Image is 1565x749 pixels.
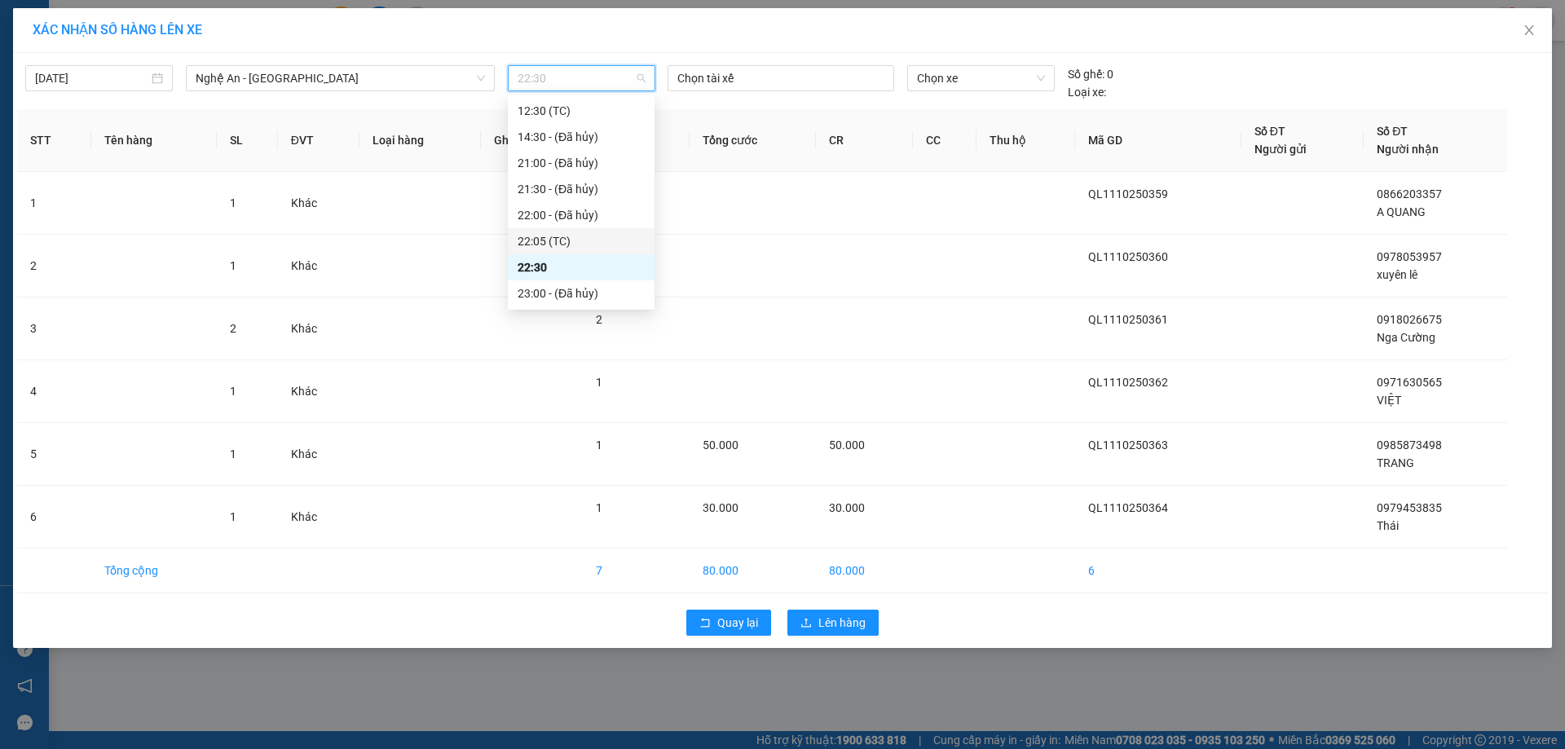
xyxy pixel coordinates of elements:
td: Khác [278,172,359,235]
span: QL1110250362 [1088,376,1168,389]
span: 1 [596,376,602,389]
th: CR [816,109,913,172]
button: uploadLên hàng [787,610,879,636]
span: Quay lại [717,614,758,632]
span: Nga Cường [1377,331,1435,344]
td: Khác [278,235,359,297]
td: Tổng cộng [91,549,217,593]
span: 30.000 [703,501,738,514]
span: 50.000 [829,438,865,452]
span: 1 [230,510,236,523]
span: Thái [1377,519,1399,532]
span: 1 [230,447,236,460]
span: Số ĐT [1254,125,1285,138]
th: STT [17,109,91,172]
span: 2 [230,322,236,335]
span: 0971630565 [1377,376,1442,389]
th: Loại hàng [359,109,481,172]
span: QL1110250364 [1088,501,1168,514]
th: CC [913,109,976,172]
span: 0985873498 [1377,438,1442,452]
button: rollbackQuay lại [686,610,771,636]
span: TRANG [1377,456,1414,469]
div: 21:30 - (Đã hủy) [518,180,645,198]
span: QL1110250360 [1088,250,1168,263]
span: xuyên lê [1377,268,1417,281]
span: QL1110250361 [1088,313,1168,326]
td: 80.000 [816,549,913,593]
div: 22:30 [518,258,645,276]
th: Tên hàng [91,109,217,172]
span: 22:30 [518,66,646,90]
th: Thu hộ [976,109,1075,172]
span: 0979453835 [1377,501,1442,514]
td: 3 [17,297,91,360]
span: rollback [699,617,711,630]
span: Nghệ An - Hà Nội [196,66,485,90]
span: 0918026675 [1377,313,1442,326]
span: Người gửi [1254,143,1307,156]
th: Ghi chú [481,109,583,172]
div: 21:00 - (Đã hủy) [518,154,645,172]
span: upload [800,617,812,630]
td: 7 [583,549,689,593]
span: QL1110250359 [1088,187,1168,200]
td: 6 [17,486,91,549]
td: Khác [278,486,359,549]
td: Khác [278,297,359,360]
td: 2 [17,235,91,297]
div: 12:30 (TC) [518,102,645,120]
th: Mã GD [1075,109,1241,172]
span: Người nhận [1377,143,1439,156]
input: 11/10/2025 [35,69,148,87]
span: Chọn xe [917,66,1044,90]
td: 6 [1075,549,1241,593]
span: Lên hàng [818,614,866,632]
span: Loại xe: [1068,83,1106,101]
td: 1 [17,172,91,235]
span: 1 [596,438,602,452]
span: 30.000 [829,501,865,514]
span: 1 [230,385,236,398]
th: SL [217,109,278,172]
span: XÁC NHẬN SỐ HÀNG LÊN XE [33,22,202,37]
div: 14:30 - (Đã hủy) [518,128,645,146]
td: 80.000 [690,549,816,593]
td: 4 [17,360,91,423]
div: 23:00 - (Đã hủy) [518,284,645,302]
td: Khác [278,423,359,486]
span: Số ĐT [1377,125,1408,138]
span: 50.000 [703,438,738,452]
span: down [476,73,486,83]
span: 1 [596,501,602,514]
span: 0978053957 [1377,250,1442,263]
span: Số ghế: [1068,65,1104,83]
span: close [1523,24,1536,37]
span: 2 [596,313,602,326]
button: Close [1506,8,1552,54]
span: 1 [230,259,236,272]
div: 0 [1068,65,1113,83]
td: 5 [17,423,91,486]
span: A QUANG [1377,205,1426,218]
div: 22:05 (TC) [518,232,645,250]
span: 0866203357 [1377,187,1442,200]
span: QL1110250363 [1088,438,1168,452]
th: Tổng cước [690,109,816,172]
span: 1 [230,196,236,209]
div: 22:00 - (Đã hủy) [518,206,645,224]
th: ĐVT [278,109,359,172]
span: VIỆT [1377,394,1401,407]
td: Khác [278,360,359,423]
